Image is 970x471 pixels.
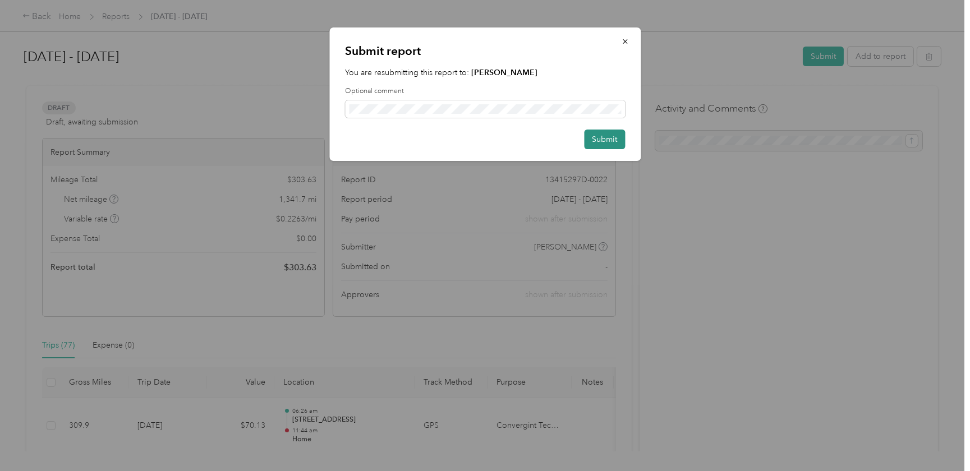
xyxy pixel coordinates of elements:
[907,408,970,471] iframe: Everlance-gr Chat Button Frame
[584,130,625,149] button: Submit
[345,86,625,96] label: Optional comment
[345,43,625,59] p: Submit report
[345,67,625,78] p: You are resubmitting this report to:
[471,68,537,77] strong: [PERSON_NAME]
